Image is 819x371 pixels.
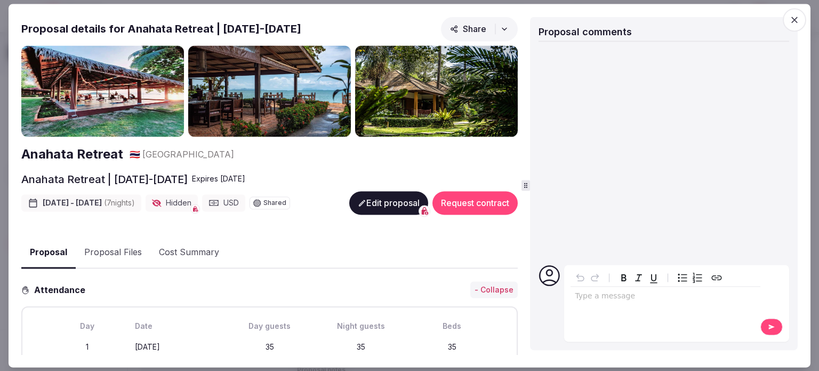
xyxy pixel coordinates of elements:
button: Share [441,17,518,41]
div: Beds [408,321,495,331]
span: ( 7 night s ) [104,198,135,207]
div: Hidden [146,194,198,211]
span: Shared [263,200,286,206]
button: Edit proposal [349,191,428,215]
div: 35 [317,342,404,352]
div: Expire s [DATE] [192,173,245,184]
div: Night guests [317,321,404,331]
button: Request contract [432,191,518,215]
button: Bulleted list [675,270,690,285]
div: 35 [408,342,495,352]
button: Underline [646,270,661,285]
h3: Attendance [30,283,94,296]
span: Share [450,23,486,34]
button: Proposal [21,237,76,269]
div: Day [44,321,131,331]
div: Day guests [226,321,313,331]
button: - Collapse [470,281,518,298]
span: [GEOGRAPHIC_DATA] [142,148,234,160]
span: Proposal comments [539,26,632,37]
button: Italic [631,270,646,285]
img: Gallery photo 2 [188,45,351,137]
div: Date [135,321,222,331]
span: [DATE] - [DATE] [43,198,135,208]
img: Gallery photo 3 [355,45,518,137]
div: [DATE] [135,342,222,352]
span: 🇹🇭 [130,149,140,160]
div: 1 [44,342,131,352]
button: 🇹🇭 [130,148,140,160]
button: Cost Summary [150,238,228,269]
button: Create link [709,270,724,285]
div: 35 [226,342,313,352]
a: Anahata Retreat [21,146,123,164]
h2: Proposal details for Anahata Retreat | [DATE]-[DATE] [21,21,301,36]
button: Proposal Files [76,238,150,269]
img: Gallery photo 1 [21,45,184,137]
button: Bold [616,270,631,285]
h2: Anahata Retreat | [DATE]-[DATE] [21,172,188,187]
button: Numbered list [690,270,705,285]
div: toggle group [675,270,705,285]
div: editable markdown [571,287,760,308]
div: USD [202,194,245,211]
